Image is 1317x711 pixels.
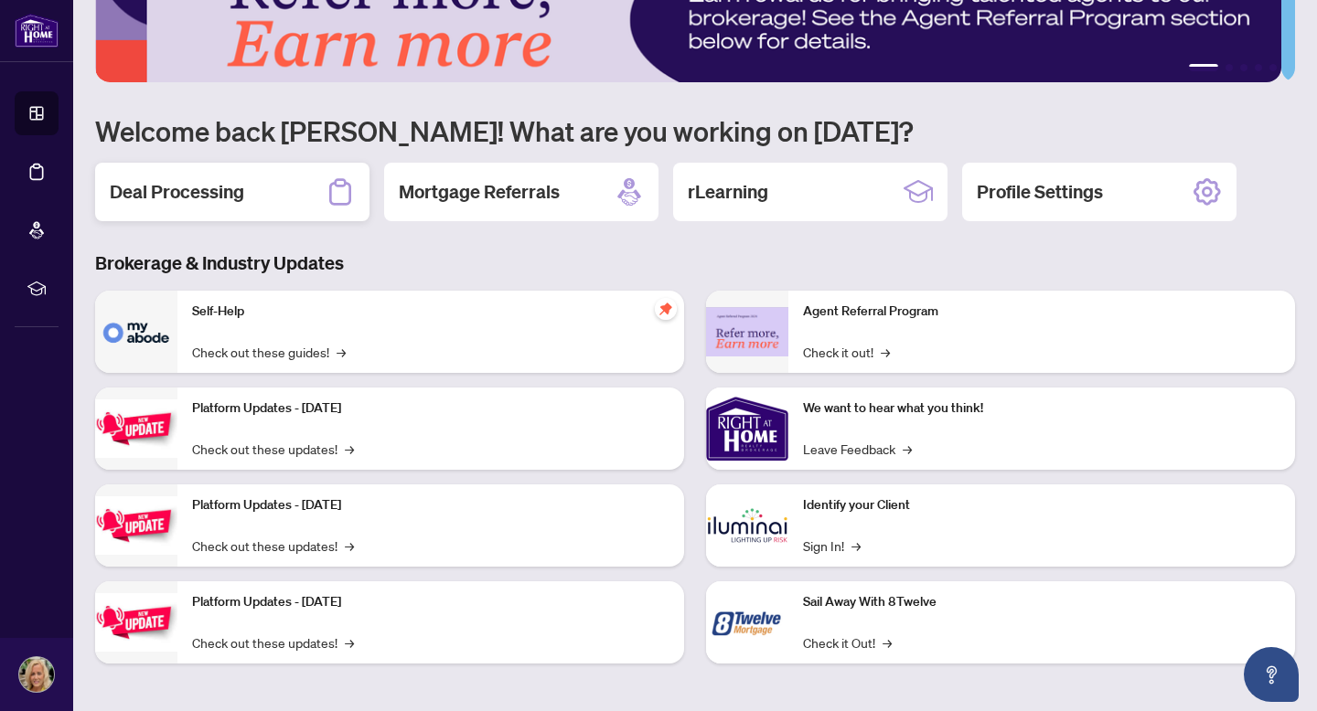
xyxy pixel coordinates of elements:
[803,632,892,653] a: Check it Out!→
[655,298,677,320] span: pushpin
[192,398,669,419] p: Platform Updates - [DATE]
[1269,64,1277,71] button: 5
[881,342,890,362] span: →
[688,179,768,205] h2: rLearning
[192,439,354,459] a: Check out these updates!→
[1255,64,1262,71] button: 4
[803,592,1280,612] p: Sail Away With 8Twelve
[883,632,892,653] span: →
[192,495,669,515] p: Platform Updates - [DATE]
[110,179,244,205] h2: Deal Processing
[803,302,1280,322] p: Agent Referral Program
[95,399,177,457] img: Platform Updates - July 21, 2025
[15,14,59,48] img: logo
[803,439,912,459] a: Leave Feedback→
[95,496,177,554] img: Platform Updates - July 8, 2025
[95,291,177,373] img: Self-Help
[192,536,354,556] a: Check out these updates!→
[1226,64,1233,71] button: 2
[192,302,669,322] p: Self-Help
[803,536,861,556] a: Sign In!→
[706,484,788,567] img: Identify your Client
[337,342,346,362] span: →
[1189,64,1218,71] button: 1
[977,179,1103,205] h2: Profile Settings
[851,536,861,556] span: →
[1240,64,1247,71] button: 3
[192,342,346,362] a: Check out these guides!→
[706,307,788,357] img: Agent Referral Program
[399,179,560,205] h2: Mortgage Referrals
[192,632,354,653] a: Check out these updates!→
[345,439,354,459] span: →
[192,592,669,612] p: Platform Updates - [DATE]
[803,342,890,362] a: Check it out!→
[803,495,1280,515] p: Identify your Client
[706,387,788,470] img: We want to hear what you think!
[95,593,177,651] img: Platform Updates - June 23, 2025
[19,657,54,692] img: Profile Icon
[1244,647,1299,702] button: Open asap
[95,250,1295,276] h3: Brokerage & Industry Updates
[903,439,912,459] span: →
[345,632,354,653] span: →
[706,581,788,663] img: Sail Away With 8Twelve
[803,398,1280,419] p: We want to hear what you think!
[95,113,1295,148] h1: Welcome back [PERSON_NAME]! What are you working on [DATE]?
[345,536,354,556] span: →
